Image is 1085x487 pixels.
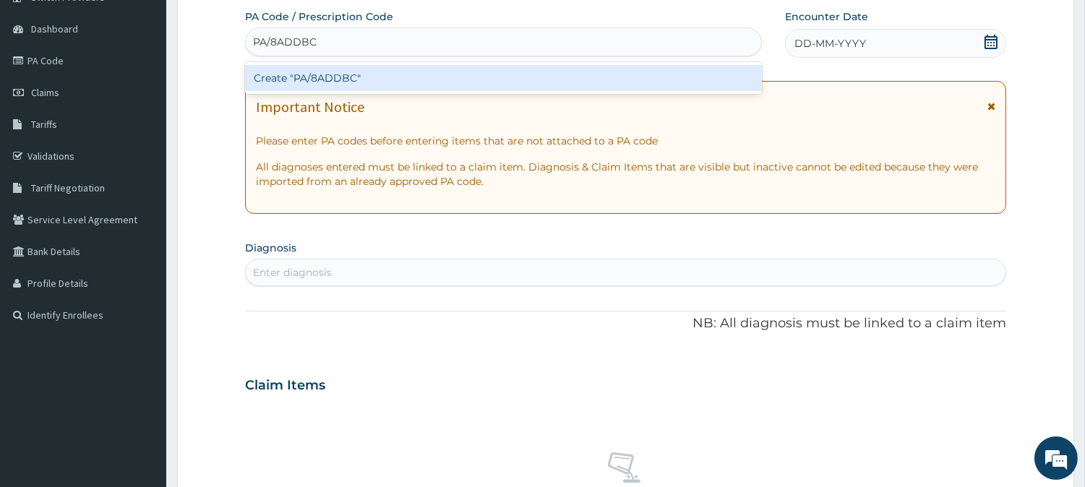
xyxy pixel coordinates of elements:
[7,329,275,380] textarea: Type your message and hit 'Enter'
[256,134,995,148] p: Please enter PA codes before entering items that are not attached to a PA code
[253,265,332,280] div: Enter diagnosis
[237,7,272,42] div: Minimize live chat window
[794,36,866,51] span: DD-MM-YYYY
[31,22,78,35] span: Dashboard
[245,241,296,255] label: Diagnosis
[256,99,364,115] h1: Important Notice
[31,181,105,194] span: Tariff Negotiation
[785,9,868,24] label: Encounter Date
[245,65,762,91] div: Create "PA/8ADDBC"
[245,314,1006,333] p: NB: All diagnosis must be linked to a claim item
[27,72,59,108] img: d_794563401_company_1708531726252_794563401
[75,81,243,100] div: Chat with us now
[245,9,393,24] label: PA Code / Prescription Code
[245,378,325,394] h3: Claim Items
[256,160,995,189] p: All diagnoses entered must be linked to a claim item. Diagnosis & Claim Items that are visible bu...
[84,150,200,296] span: We're online!
[31,118,57,131] span: Tariffs
[31,86,59,99] span: Claims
